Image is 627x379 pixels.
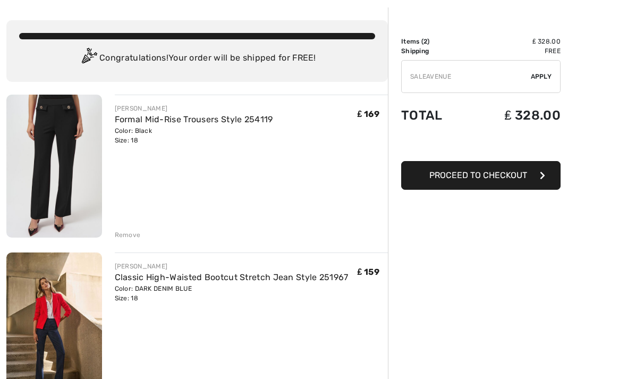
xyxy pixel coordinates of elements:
span: Proceed to Checkout [429,170,527,180]
div: [PERSON_NAME] [115,262,349,271]
a: Classic High-Waisted Bootcut Stretch Jean Style 251967 [115,272,349,282]
div: Color: DARK DENIM BLUE Size: 18 [115,284,349,303]
div: Congratulations! Your order will be shipped for FREE! [19,48,375,69]
td: Items ( ) [401,37,469,46]
img: Formal Mid-Rise Trousers Style 254119 [6,95,102,238]
td: ₤ 328.00 [469,97,561,133]
span: ₤ 159 [358,267,379,277]
span: ₤ 169 [358,109,379,119]
span: 2 [423,38,427,45]
td: ₤ 328.00 [469,37,561,46]
iframe: PayPal [401,133,561,157]
div: Remove [115,230,141,240]
td: Free [469,46,561,56]
td: Shipping [401,46,469,56]
input: Promo code [402,61,531,92]
span: Apply [531,72,552,81]
img: Congratulation2.svg [78,48,99,69]
td: Total [401,97,469,133]
a: Formal Mid-Rise Trousers Style 254119 [115,114,273,124]
div: Color: Black Size: 18 [115,126,273,145]
button: Proceed to Checkout [401,161,561,190]
div: [PERSON_NAME] [115,104,273,113]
